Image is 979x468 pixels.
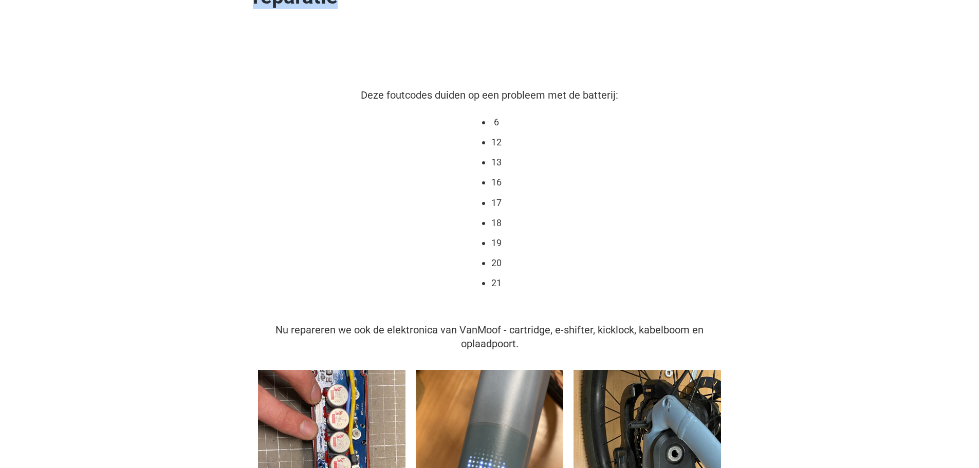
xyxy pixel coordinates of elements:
[491,236,502,250] li: 19
[491,116,502,129] li: 6
[491,216,502,230] li: 18
[491,156,502,169] li: 13
[361,89,618,101] span: Deze foutcodes duiden op een probleem met de batterij:
[491,276,502,290] li: 21
[491,196,502,210] li: 17
[491,136,502,149] li: 12
[491,176,502,189] li: 16
[275,324,704,350] span: Nu repareren we ook de elektronica van VanMoof - cartridge, e-shifter, kicklock, kabelboom en opl...
[491,256,502,270] li: 20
